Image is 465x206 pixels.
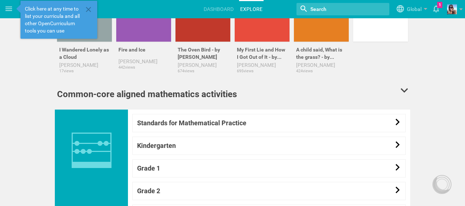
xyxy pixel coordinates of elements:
[203,1,235,17] a: Dashboard
[132,137,406,155] a: Kindergarten
[237,61,287,69] a: [PERSON_NAME]
[118,58,169,65] a: [PERSON_NAME]
[235,42,290,61] div: My First Lie and How I Got Out of It - by [PERSON_NAME]
[132,182,406,200] a: Grade 2
[294,42,349,61] div: A child said, What is the grass? - by [PERSON_NAME]
[239,1,264,17] a: Explore
[178,61,228,69] a: [PERSON_NAME]
[57,88,237,101] div: Common-core aligned mathematics activities
[175,42,230,61] div: The Oven Bird - by [PERSON_NAME]
[57,69,112,74] div: 17 views
[310,4,365,14] input: Search
[116,42,171,58] div: Fire and Ice
[116,65,171,70] div: 442 views
[57,42,112,61] div: I Wandered Lonely as a Cloud
[59,61,110,69] a: [PERSON_NAME]
[25,5,83,34] span: Click here at any time to list your curricula and all other OpenCurriculum tools you can use
[132,114,406,132] a: Standards for Mathematical Practice
[296,61,347,69] a: [PERSON_NAME]
[132,159,406,178] a: Grade 1
[294,69,349,74] div: 424 views
[175,69,230,74] div: 674 views
[235,69,290,74] div: 695 views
